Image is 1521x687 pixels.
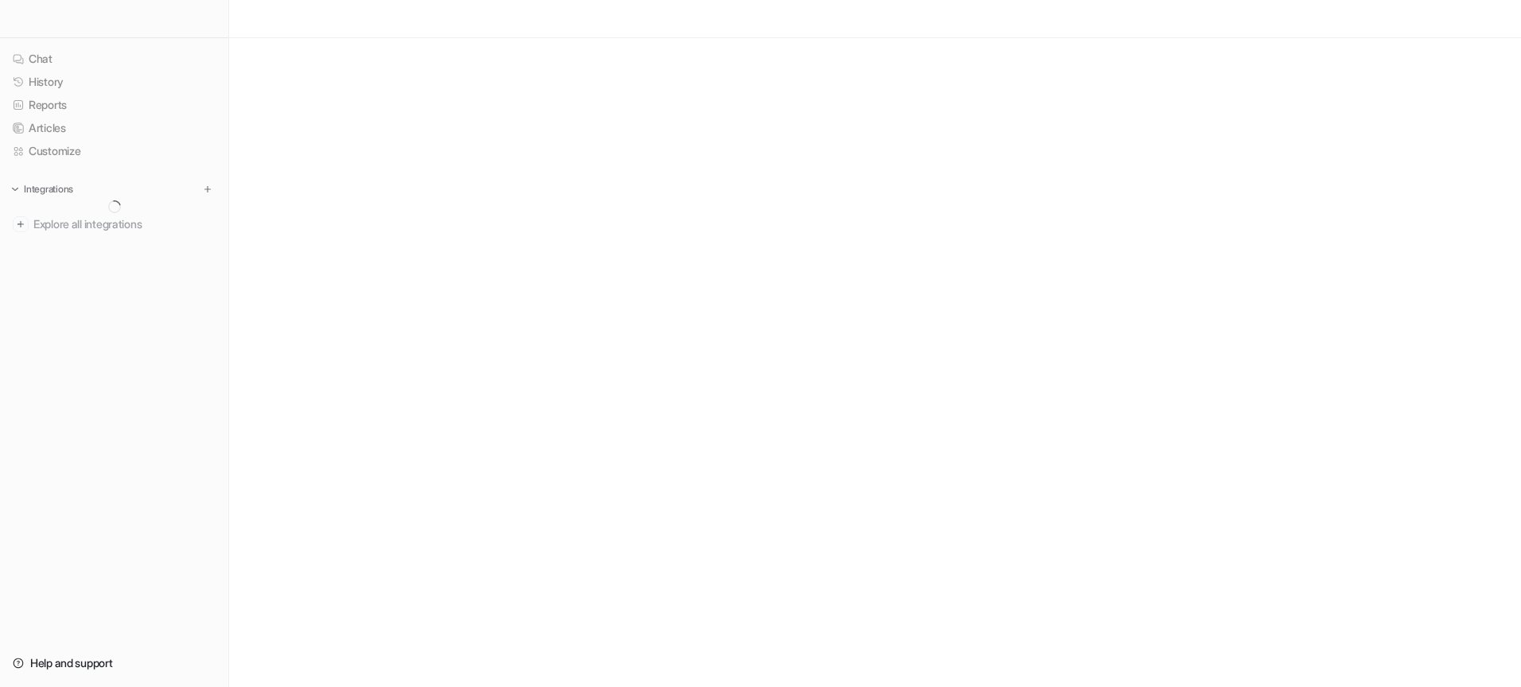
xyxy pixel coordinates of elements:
a: History [6,71,222,93]
a: Chat [6,48,222,70]
span: Explore all integrations [33,212,216,237]
a: Reports [6,94,222,116]
a: Articles [6,117,222,139]
a: Explore all integrations [6,213,222,235]
p: Integrations [24,183,73,196]
a: Help and support [6,652,222,674]
button: Integrations [6,181,78,197]
img: menu_add.svg [202,184,213,195]
img: explore all integrations [13,216,29,232]
img: expand menu [10,184,21,195]
a: Customize [6,140,222,162]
